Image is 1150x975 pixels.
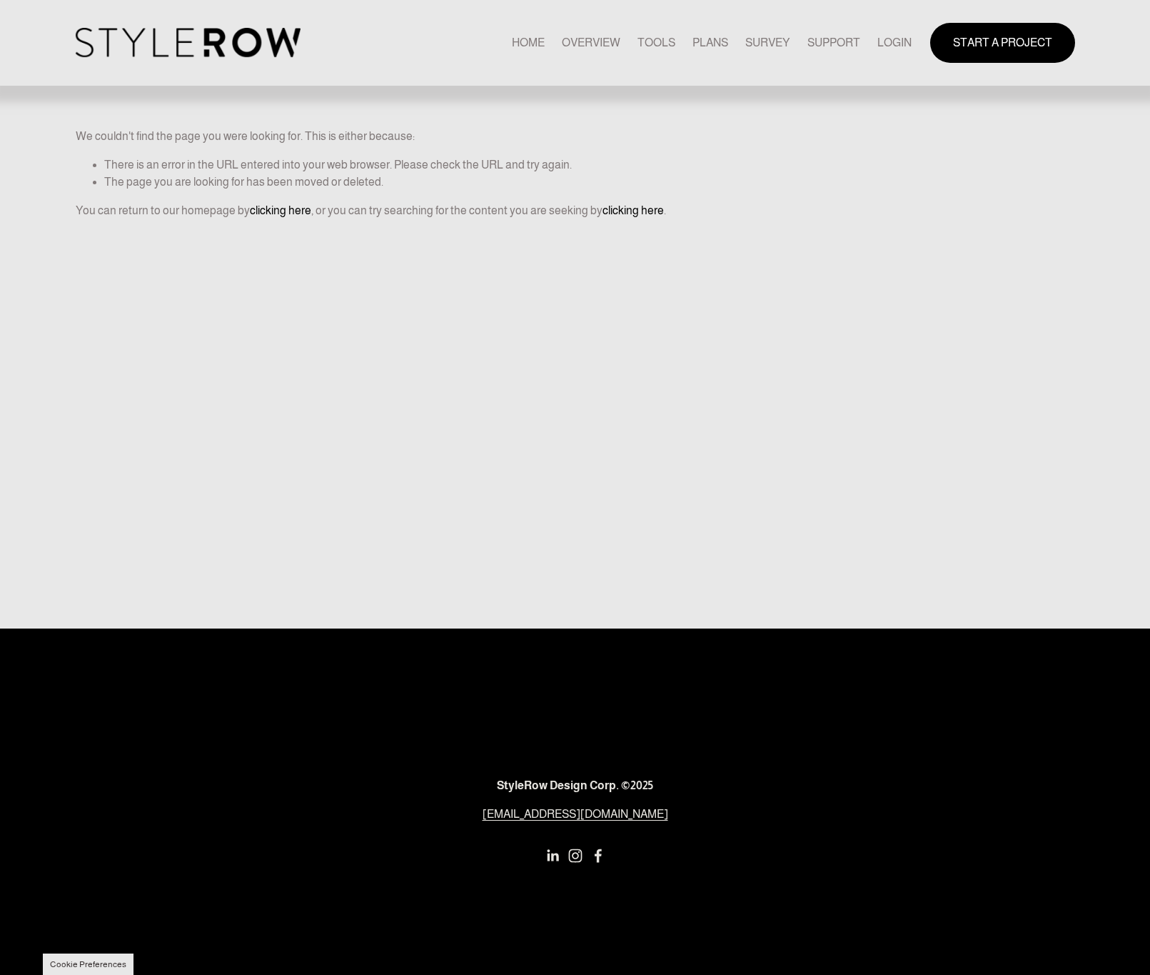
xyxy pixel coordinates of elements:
a: Facebook [591,849,605,863]
span: SUPPORT [807,34,860,51]
a: Instagram [568,849,582,863]
p: You can return to our homepage by , or you can try searching for the content you are seeking by . [76,202,1075,219]
section: Manage previously selected cookie options [43,954,133,975]
a: HOME [512,33,545,52]
a: SURVEY [745,33,790,52]
a: OVERVIEW [562,33,620,52]
a: PLANS [692,33,728,52]
a: TOOLS [637,33,675,52]
li: There is an error in the URL entered into your web browser. Please check the URL and try again. [104,156,1075,174]
a: START A PROJECT [930,23,1075,62]
li: The page you are looking for has been moved or deleted. [104,174,1075,191]
a: folder dropdown [807,33,860,52]
a: [EMAIL_ADDRESS][DOMAIN_NAME] [483,806,668,823]
a: clicking here [602,204,664,216]
a: LinkedIn [545,849,560,863]
p: We couldn't find the page you were looking for. This is either because: [76,81,1075,144]
a: clicking here [250,204,311,216]
img: StyleRow [76,28,301,57]
strong: StyleRow Design Corp. ©2025 [497,779,653,791]
button: Cookie Preferences [50,959,126,969]
a: LOGIN [877,33,912,52]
